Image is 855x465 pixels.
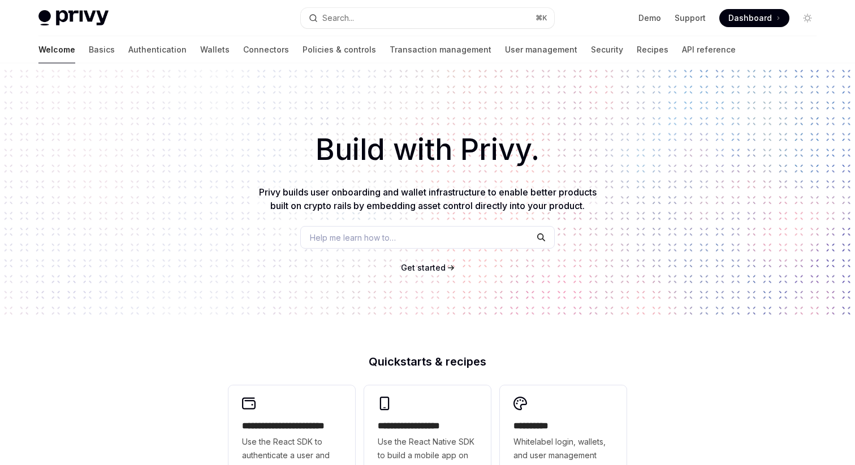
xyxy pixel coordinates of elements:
[798,9,817,27] button: Toggle dark mode
[505,36,577,63] a: User management
[675,12,706,24] a: Support
[310,232,396,244] span: Help me learn how to…
[390,36,491,63] a: Transaction management
[128,36,187,63] a: Authentication
[303,36,376,63] a: Policies & controls
[38,36,75,63] a: Welcome
[536,14,547,23] span: ⌘ K
[719,9,789,27] a: Dashboard
[401,263,446,272] span: Get started
[637,36,668,63] a: Recipes
[243,36,289,63] a: Connectors
[591,36,623,63] a: Security
[322,11,354,25] div: Search...
[228,356,627,367] h2: Quickstarts & recipes
[18,128,837,172] h1: Build with Privy.
[301,8,554,28] button: Search...⌘K
[259,186,597,211] span: Privy builds user onboarding and wallet infrastructure to enable better products built on crypto ...
[89,36,115,63] a: Basics
[682,36,736,63] a: API reference
[401,262,446,273] a: Get started
[38,10,109,26] img: light logo
[728,12,772,24] span: Dashboard
[200,36,230,63] a: Wallets
[638,12,661,24] a: Demo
